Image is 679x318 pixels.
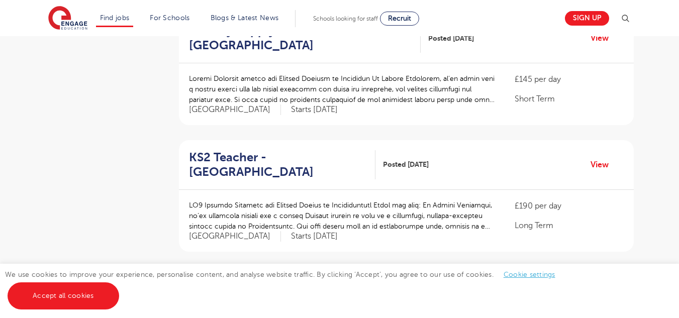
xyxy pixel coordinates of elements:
[515,220,623,232] p: Long Term
[515,73,623,85] p: £145 per day
[189,231,281,242] span: [GEOGRAPHIC_DATA]
[291,104,338,115] p: Starts [DATE]
[189,150,375,179] a: KS2 Teacher - [GEOGRAPHIC_DATA]
[388,15,411,22] span: Recruit
[5,271,565,299] span: We use cookies to improve your experience, personalise content, and analyse website traffic. By c...
[380,12,419,26] a: Recruit
[189,24,421,53] a: Primary Supply Teacher - [GEOGRAPHIC_DATA]
[189,24,413,53] h2: Primary Supply Teacher - [GEOGRAPHIC_DATA]
[189,200,495,232] p: LO9 Ipsumdo Sitametc adi Elitsed Doeius te Incididuntutl Etdol mag aliq: En Admini Veniamqui, no’...
[591,158,616,171] a: View
[565,11,609,26] a: Sign up
[189,73,495,105] p: Loremi Dolorsit ametco adi Elitsed Doeiusm te Incididun Ut Labore Etdolorem, al’en admin veni q n...
[291,231,338,242] p: Starts [DATE]
[313,15,378,22] span: Schools looking for staff
[591,32,616,45] a: View
[383,159,429,170] span: Posted [DATE]
[515,93,623,105] p: Short Term
[515,200,623,212] p: £190 per day
[48,6,87,31] img: Engage Education
[428,33,474,44] span: Posted [DATE]
[211,14,279,22] a: Blogs & Latest News
[150,14,189,22] a: For Schools
[100,14,130,22] a: Find jobs
[504,271,555,278] a: Cookie settings
[189,150,367,179] h2: KS2 Teacher - [GEOGRAPHIC_DATA]
[8,282,119,309] a: Accept all cookies
[189,104,281,115] span: [GEOGRAPHIC_DATA]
